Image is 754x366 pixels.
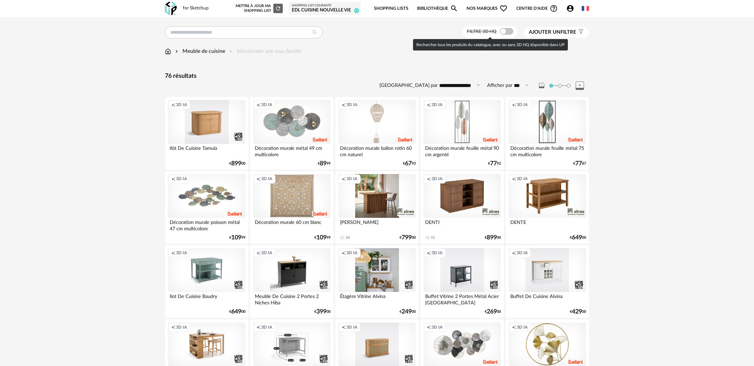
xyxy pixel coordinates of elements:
[338,144,416,157] div: Décoration murale ballon rotin 60 cm naturel
[229,235,245,240] div: € 99
[229,161,245,166] div: € 00
[467,29,496,34] span: Filtre 3D HQ
[320,161,327,166] span: 89
[250,245,334,318] a: Creation icon 3D IA Meuble De Cuisine 2 Portes 2 Niches Hiba €39900
[432,102,443,107] span: 3D IA
[165,72,589,80] div: 76 résultats
[413,39,568,51] div: Rechercher tous les produits du catalogue, avec ou sans 3D HQ disponible dans UP
[423,218,501,231] div: DENTI
[165,171,248,244] a: Creation icon 3D IA Décoration murale poisson métal 47 cm multicolore €10999
[261,176,272,181] span: 3D IA
[420,97,504,170] a: Creation icon 3D IA Décoration murale feuille métal 90 cm argenté €7792
[165,2,177,15] img: OXP
[423,292,501,305] div: Buffet Vitrine 2 Portes Métal Acier [GEOGRAPHIC_DATA]
[512,325,516,330] span: Creation icon
[517,250,528,256] span: 3D IA
[174,47,179,55] img: svg+xml;base64,PHN2ZyB3aWR0aD0iMTYiIGhlaWdodD0iMTYiIHZpZXdCb3g9IjAgMCAxNiAxNiIgZmlsbD0ibm9uZSIgeG...
[506,245,589,318] a: Creation icon 3D IA Buffet De Cuisine Alvina €42900
[346,176,357,181] span: 3D IA
[256,102,261,107] span: Creation icon
[342,176,346,181] span: Creation icon
[168,292,245,305] div: Ilot De Cuisine Baudry
[432,325,443,330] span: 3D IA
[231,161,241,166] span: 899
[427,176,431,181] span: Creation icon
[512,250,516,256] span: Creation icon
[253,218,331,231] div: Décoration murale 60 cm blanc
[403,161,416,166] div: € 93
[346,250,357,256] span: 3D IA
[485,309,501,314] div: € 00
[517,176,528,181] span: 3D IA
[450,4,458,12] span: Magnify icon
[485,235,501,240] div: € 00
[253,144,331,157] div: Décoration murale métal 49 cm multicolore
[487,235,497,240] span: 899
[335,245,419,318] a: Creation icon 3D IA Étagère Vitrine Alvina €24900
[575,161,582,166] span: 77
[168,218,245,231] div: Décoration murale poisson métal 47 cm multicolore
[420,245,504,318] a: Creation icon 3D IA Buffet Vitrine 2 Portes Métal Acier [GEOGRAPHIC_DATA] €26900
[292,4,358,13] a: Shopping List courante EDL Cuisine Nouvelle vie 13
[487,309,497,314] span: 269
[171,102,175,107] span: Creation icon
[253,292,331,305] div: Meuble De Cuisine 2 Portes 2 Niches Hiba
[250,97,334,170] a: Creation icon 3D IA Décoration murale métal 49 cm multicolore €8999
[256,325,261,330] span: Creation icon
[529,29,576,36] span: filtre
[529,30,560,35] span: Ajouter un
[183,5,209,11] div: for Sketchup
[168,144,245,157] div: Ilôt De Cuisine Tamula
[487,82,512,89] label: Afficher par
[512,102,516,107] span: Creation icon
[346,325,357,330] span: 3D IA
[171,176,175,181] span: Creation icon
[174,47,225,55] div: Meuble de cuisine
[427,325,431,330] span: Creation icon
[335,171,419,244] a: Creation icon 3D IA [PERSON_NAME] 10 €79900
[512,176,516,181] span: Creation icon
[229,309,245,314] div: € 00
[346,102,357,107] span: 3D IA
[417,1,458,16] a: BibliothèqueMagnify icon
[261,102,272,107] span: 3D IA
[171,325,175,330] span: Creation icon
[234,4,283,13] div: Mettre à jour ma Shopping List
[342,102,346,107] span: Creation icon
[342,250,346,256] span: Creation icon
[432,250,443,256] span: 3D IA
[500,4,508,12] span: Heart Outline icon
[572,235,582,240] span: 649
[432,176,443,181] span: 3D IA
[524,27,589,38] button: Ajouter unfiltre Filter icon
[379,82,438,89] label: [GEOGRAPHIC_DATA] par
[431,235,435,240] div: 11
[582,5,589,12] img: fr
[256,250,261,256] span: Creation icon
[566,4,577,12] span: Account Circle icon
[550,4,558,12] span: Help Circle Outline icon
[509,144,586,157] div: Décoration murale feuille métal 75 cm multicolore
[318,161,331,166] div: € 99
[506,171,589,244] a: Creation icon 3D IA DENTE €64900
[427,250,431,256] span: Creation icon
[335,97,419,170] a: Creation icon 3D IA Décoration murale ballon rotin 60 cm naturel €6793
[423,144,501,157] div: Décoration murale feuille métal 90 cm argenté
[176,250,187,256] span: 3D IA
[338,218,416,231] div: [PERSON_NAME]
[316,235,327,240] span: 109
[420,171,504,244] a: Creation icon 3D IA DENTI 11 €89900
[316,309,327,314] span: 399
[338,292,416,305] div: Étagère Vitrine Alvina
[467,1,508,16] span: Nos marques
[506,97,589,170] a: Creation icon 3D IA Décoration murale feuille métal 75 cm multicolore €7787
[517,325,528,330] span: 3D IA
[576,29,584,36] span: Filter icon
[374,1,408,16] a: Shopping Lists
[314,309,331,314] div: € 00
[573,161,586,166] div: € 87
[402,235,412,240] span: 799
[261,250,272,256] span: 3D IA
[400,235,416,240] div: € 00
[250,171,334,244] a: Creation icon 3D IA Décoration murale 60 cm blanc €10999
